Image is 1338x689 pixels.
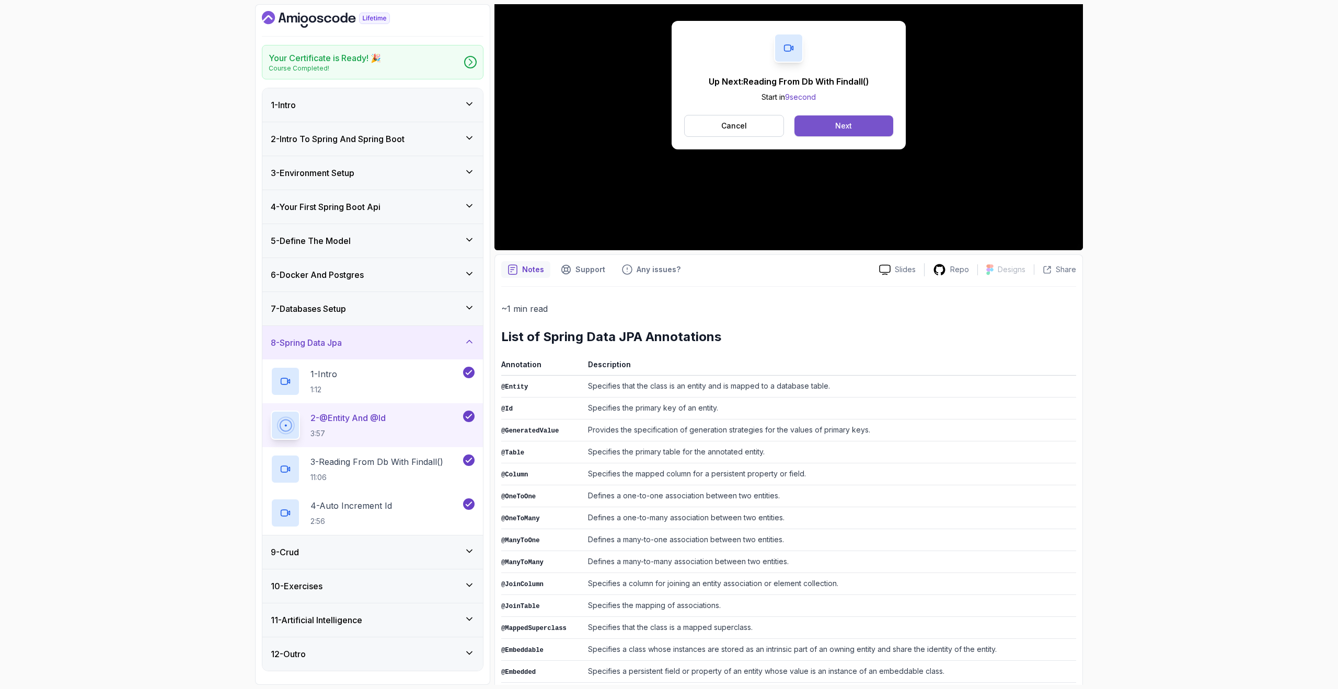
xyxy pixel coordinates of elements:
h3: 2 - Intro To Spring And Spring Boot [271,133,405,145]
td: Specifies that the class is an entity and is mapped to a database table. [584,376,1076,398]
p: Notes [522,264,544,275]
button: 2-@Entity And @Id3:57 [271,411,475,440]
p: Repo [950,264,969,275]
button: Feedback button [616,261,687,278]
button: Support button [555,261,612,278]
td: Specifies the primary table for the annotated entity. [584,441,1076,463]
p: Designs [998,264,1025,275]
p: 4 - Auto Increment Id [310,499,392,512]
p: 1:12 [310,384,337,395]
button: 6-Docker And Postgres [262,258,483,291]
p: Support [575,264,605,275]
code: @Embedded [501,669,536,676]
a: Your Certificate is Ready! 🎉Course Completed! [262,45,483,79]
td: Specifies a class whose instances are stored as an intrinsic part of an owning entity and share t... [584,639,1076,661]
h3: 9 - Crud [271,546,299,558]
td: Defines a one-to-many association between two entities. [584,507,1076,529]
td: Specifies the mapped column for a persistent property or field. [584,463,1076,485]
button: 3-Reading From Db With Findall()11:06 [271,454,475,484]
h2: List of Spring Data JPA Annotations [501,329,1076,345]
button: 1-Intro [262,88,483,122]
p: Share [1056,264,1076,275]
h3: 7 - Databases Setup [271,302,346,315]
button: 11-Artificial Intelligence [262,603,483,637]
button: 9-Crud [262,535,483,569]
p: Any issues? [637,264,680,275]
code: @OneToOne [501,493,536,500]
code: @OneToMany [501,515,540,522]
h3: 3 - Environment Setup [271,167,354,179]
td: Specifies that the class is a mapped superclass. [584,617,1076,639]
code: @JoinColumn [501,581,544,588]
p: ~1 min read [501,301,1076,316]
a: Repo [925,263,977,276]
code: @Table [501,449,524,457]
h2: Your Certificate is Ready! 🎉 [269,52,381,64]
button: 1-Intro1:12 [271,367,475,396]
td: Defines a many-to-one association between two entities. [584,529,1076,551]
h3: 11 - Artificial Intelligence [271,614,362,626]
h3: 6 - Docker And Postgres [271,268,364,281]
h3: 1 - Intro [271,99,296,111]
button: 7-Databases Setup [262,292,483,325]
h3: 8 - Spring Data Jpa [271,336,342,349]
code: @Column [501,471,528,478]
button: 5-Define The Model [262,224,483,258]
h3: 4 - Your First Spring Boot Api [271,201,380,213]
p: Up Next: Reading From Db With Findall() [709,75,869,88]
button: Cancel [684,115,784,137]
button: 12-Outro [262,637,483,671]
p: Course Completed! [269,64,381,73]
th: Description [584,358,1076,376]
button: 10-Exercises [262,569,483,603]
p: 3:57 [310,428,386,439]
button: Next [794,115,893,136]
div: Next [835,121,852,131]
a: Dashboard [262,11,414,28]
code: @Entity [501,383,528,391]
p: 2 - @Entity And @Id [310,412,386,424]
h3: 5 - Define The Model [271,235,351,247]
h3: 10 - Exercises [271,580,322,592]
button: 2-Intro To Spring And Spring Boot [262,122,483,156]
button: Share [1034,264,1076,275]
p: 2:56 [310,516,392,527]
code: @JoinTable [501,603,540,610]
p: Start in [709,92,869,102]
td: Defines a one-to-one association between two entities. [584,485,1076,507]
code: @MappedSuperclass [501,625,567,632]
th: Annotation [501,358,584,376]
code: @ManyToMany [501,559,544,566]
button: 4-Auto Increment Id2:56 [271,498,475,528]
code: @Id [501,405,513,413]
span: 9 second [785,92,816,101]
button: 3-Environment Setup [262,156,483,190]
p: 11:06 [310,472,443,483]
td: Provides the specification of generation strategies for the values of primary keys. [584,419,1076,441]
td: Defines a many-to-many association between two entities. [584,551,1076,573]
p: 1 - Intro [310,368,337,380]
button: 4-Your First Spring Boot Api [262,190,483,224]
code: @ManyToOne [501,537,540,544]
a: Slides [871,264,924,275]
td: Specifies the mapping of associations. [584,595,1076,617]
td: Specifies the primary key of an entity. [584,398,1076,419]
p: Cancel [721,121,747,131]
td: Specifies a persistent field or property of an entity whose value is an instance of an embeddable... [584,661,1076,683]
button: notes button [501,261,550,278]
h3: 12 - Outro [271,648,306,660]
button: 8-Spring Data Jpa [262,326,483,359]
p: Slides [895,264,916,275]
p: 3 - Reading From Db With Findall() [310,456,443,468]
code: @GeneratedValue [501,427,559,435]
td: Specifies a column for joining an entity association or element collection. [584,573,1076,595]
code: @Embeddable [501,647,544,654]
